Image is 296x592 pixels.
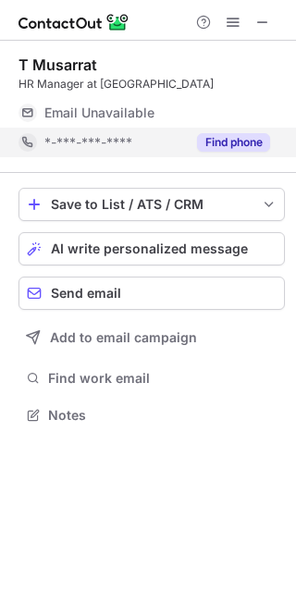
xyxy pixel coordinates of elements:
[51,241,248,256] span: AI write personalized message
[197,133,270,152] button: Reveal Button
[18,11,129,33] img: ContactOut v5.3.10
[44,105,154,121] span: Email Unavailable
[18,365,285,391] button: Find work email
[51,286,121,301] span: Send email
[18,55,97,74] div: T Musarrat
[18,402,285,428] button: Notes
[18,321,285,354] button: Add to email campaign
[18,232,285,265] button: AI write personalized message
[18,277,285,310] button: Send email
[48,407,277,424] span: Notes
[51,197,253,212] div: Save to List / ATS / CRM
[18,76,285,92] div: HR Manager at [GEOGRAPHIC_DATA]
[18,188,285,221] button: save-profile-one-click
[48,370,277,387] span: Find work email
[50,330,197,345] span: Add to email campaign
